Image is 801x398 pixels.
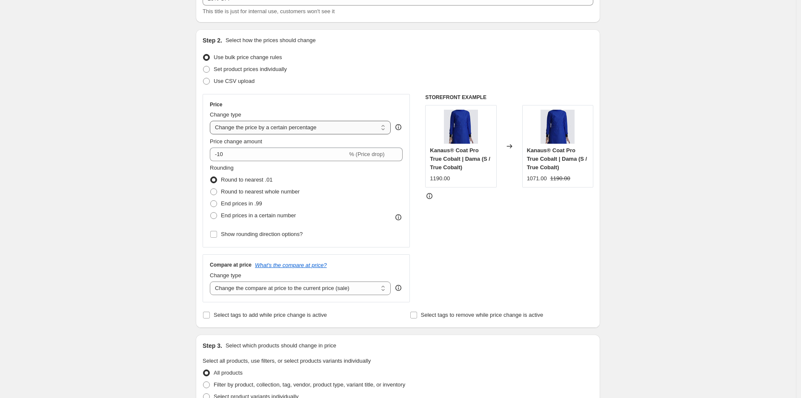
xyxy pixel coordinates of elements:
[214,54,282,60] span: Use bulk price change rules
[210,138,262,145] span: Price change amount
[214,66,287,72] span: Set product prices individually
[221,231,303,237] span: Show rounding direction options?
[203,341,222,350] h2: Step 3.
[527,175,547,182] span: 1071.00
[226,341,336,350] p: Select which products should change in price
[203,358,371,364] span: Select all products, use filters, or select products variants individually
[214,312,327,318] span: Select tags to add while price change is active
[394,284,403,292] div: help
[214,78,255,84] span: Use CSV upload
[550,175,570,182] span: 1190.00
[203,36,222,45] h2: Step 2.
[421,312,544,318] span: Select tags to remove while price change is active
[214,381,405,388] span: Filter by product, collection, tag, vendor, product type, variant title, or inventory
[203,8,335,14] span: This title is just for internal use, customers won't see it
[210,165,234,171] span: Rounding
[226,36,316,45] p: Select how the prices should change
[221,212,296,219] span: End prices in a certain number
[221,176,272,183] span: Round to nearest .01
[221,200,262,207] span: End prices in .99
[221,188,300,195] span: Round to nearest whole number
[349,151,384,157] span: % (Price drop)
[444,110,478,144] img: COATPRO-COBALT-DM1_80x.jpg
[210,148,347,161] input: -15
[210,272,241,279] span: Change type
[425,94,593,101] h6: STOREFRONT EXAMPLE
[210,101,222,108] h3: Price
[541,110,575,144] img: COATPRO-COBALT-DM1_80x.jpg
[214,370,243,376] span: All products
[394,123,403,131] div: help
[430,175,450,182] span: 1190.00
[255,262,327,268] button: What's the compare at price?
[210,111,241,118] span: Change type
[210,262,252,268] h3: Compare at price
[527,147,587,171] span: Kanaus® Coat Pro True Cobalt | Dama (S / True Cobalt)
[430,147,490,171] span: Kanaus® Coat Pro True Cobalt | Dama (S / True Cobalt)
